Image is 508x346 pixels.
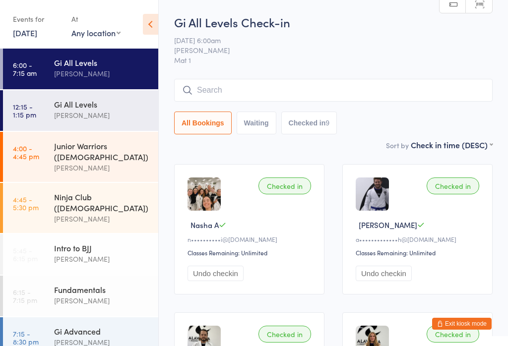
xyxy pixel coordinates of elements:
input: Search [174,79,493,102]
div: Checked in [258,177,311,194]
time: 6:00 - 7:15 am [13,61,37,77]
div: Gi Advanced [54,326,150,337]
span: [PERSON_NAME] [359,220,417,230]
div: Ninja Club ([DEMOGRAPHIC_DATA]) [54,191,150,213]
time: 4:45 - 5:30 pm [13,195,39,211]
div: Checked in [427,177,479,194]
time: 5:45 - 6:15 pm [13,246,38,262]
img: image1685953382.png [356,177,389,211]
div: Gi All Levels [54,99,150,110]
a: 5:45 -6:15 pmIntro to BJJ[PERSON_NAME] [3,234,158,275]
label: Sort by [386,140,409,150]
div: [PERSON_NAME] [54,253,150,265]
span: Nasha A [190,220,219,230]
button: Checked in9 [281,112,337,134]
a: 4:00 -4:45 pmJunior Warriors ([DEMOGRAPHIC_DATA])[PERSON_NAME] [3,132,158,182]
div: [PERSON_NAME] [54,68,150,79]
div: Events for [13,11,62,27]
div: a•••••••••••••h@[DOMAIN_NAME] [356,235,482,243]
button: All Bookings [174,112,232,134]
h2: Gi All Levels Check-in [174,14,493,30]
div: [PERSON_NAME] [54,110,150,121]
div: 9 [325,119,329,127]
a: 12:15 -1:15 pmGi All Levels[PERSON_NAME] [3,90,158,131]
button: Exit kiosk mode [432,318,492,330]
div: [PERSON_NAME] [54,162,150,173]
div: Intro to BJJ [54,242,150,253]
div: Junior Warriors ([DEMOGRAPHIC_DATA]) [54,140,150,162]
div: At [71,11,121,27]
a: 4:45 -5:30 pmNinja Club ([DEMOGRAPHIC_DATA])[PERSON_NAME] [3,183,158,233]
a: 6:00 -7:15 amGi All Levels[PERSON_NAME] [3,49,158,89]
div: Classes Remaining: Unlimited [356,248,482,257]
span: [PERSON_NAME] [174,45,477,55]
div: [PERSON_NAME] [54,213,150,225]
div: Fundamentals [54,284,150,295]
div: Gi All Levels [54,57,150,68]
div: n••••••••••i@[DOMAIN_NAME] [188,235,314,243]
span: Mat 1 [174,55,493,65]
a: 6:15 -7:15 pmFundamentals[PERSON_NAME] [3,276,158,316]
div: Check in time (DESC) [411,139,493,150]
div: Classes Remaining: Unlimited [188,248,314,257]
button: Waiting [237,112,276,134]
button: Undo checkin [356,266,412,281]
button: Undo checkin [188,266,244,281]
time: 6:15 - 7:15 pm [13,288,37,304]
time: 4:00 - 4:45 pm [13,144,39,160]
img: image1733897725.png [188,177,221,211]
time: 12:15 - 1:15 pm [13,103,36,118]
div: [PERSON_NAME] [54,295,150,306]
div: Checked in [427,326,479,343]
div: Any location [71,27,121,38]
time: 7:15 - 8:30 pm [13,330,39,346]
span: [DATE] 6:00am [174,35,477,45]
div: Checked in [258,326,311,343]
a: [DATE] [13,27,37,38]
